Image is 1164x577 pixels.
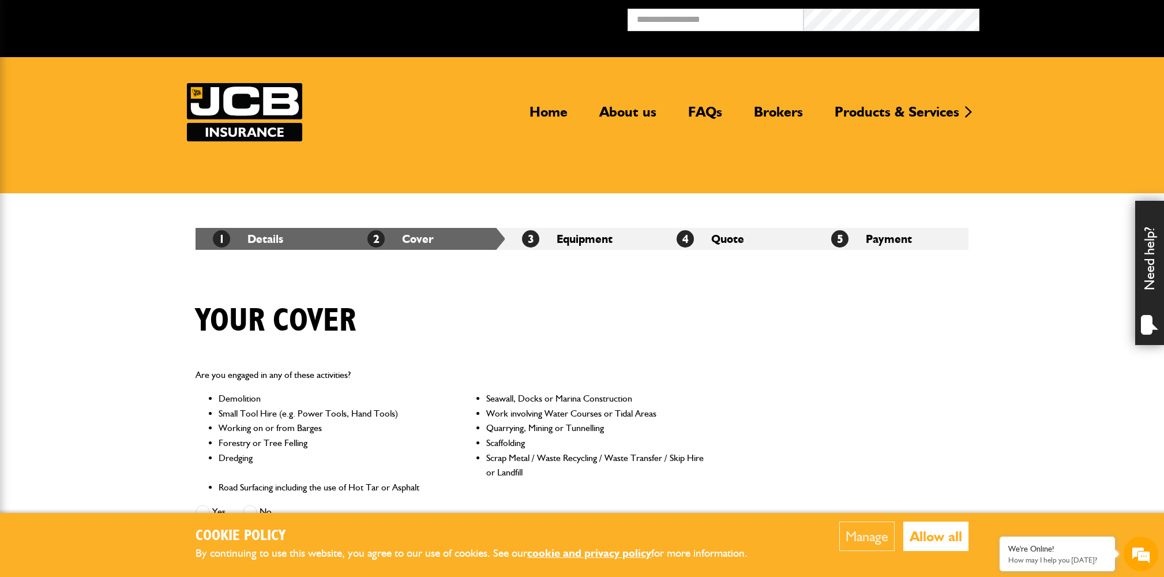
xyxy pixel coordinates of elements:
[213,232,283,246] a: 1Details
[486,406,705,421] li: Work involving Water Courses or Tidal Areas
[219,421,437,436] li: Working on or from Barges
[1008,544,1106,554] div: We're Online!
[659,228,814,250] li: Quote
[219,406,437,421] li: Small Tool Hire (e.g. Power Tools, Hand Tools)
[187,83,302,141] img: JCB Insurance Services logo
[826,103,968,130] a: Products & Services
[187,83,302,141] a: JCB Insurance Services
[591,103,665,130] a: About us
[219,480,437,495] li: Road Surfacing including the use of Hot Tar or Asphalt
[196,527,767,545] h2: Cookie Policy
[243,505,272,519] label: No
[486,421,705,436] li: Quarrying, Mining or Tunnelling
[196,505,226,519] label: Yes
[367,230,385,248] span: 2
[219,451,437,480] li: Dredging
[979,9,1155,27] button: Broker Login
[903,522,968,551] button: Allow all
[1008,556,1106,564] p: How may I help you today?
[522,230,539,248] span: 3
[1135,201,1164,345] div: Need help?
[679,103,731,130] a: FAQs
[527,546,651,560] a: cookie and privacy policy
[831,230,848,248] span: 5
[677,230,694,248] span: 4
[839,522,895,551] button: Manage
[745,103,812,130] a: Brokers
[350,228,505,250] li: Cover
[219,391,437,406] li: Demolition
[196,368,705,383] p: Are you engaged in any of these activities?
[196,545,767,563] p: By continuing to use this website, you agree to our use of cookies. See our for more information.
[486,436,705,451] li: Scaffolding
[213,230,230,248] span: 1
[486,451,705,480] li: Scrap Metal / Waste Recycling / Waste Transfer / Skip Hire or Landfill
[814,228,968,250] li: Payment
[219,436,437,451] li: Forestry or Tree Felling
[196,302,356,340] h1: Your cover
[521,103,576,130] a: Home
[505,228,659,250] li: Equipment
[486,391,705,406] li: Seawall, Docks or Marina Construction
